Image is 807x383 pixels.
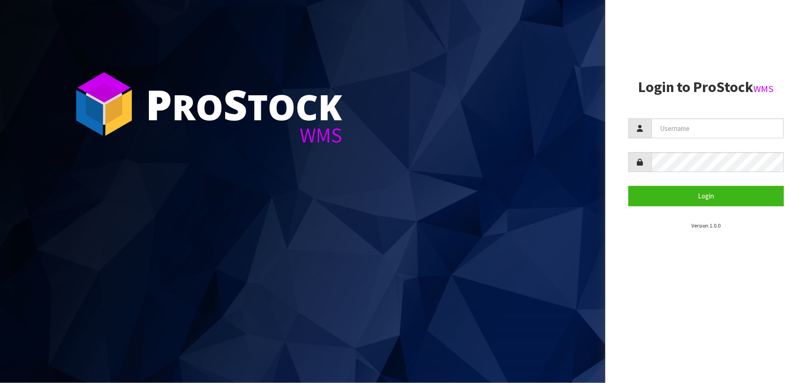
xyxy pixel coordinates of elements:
div: ro tock [146,83,342,125]
small: Version 1.0.0 [691,222,721,229]
h2: Login to ProStock [628,79,784,95]
span: S [223,76,247,132]
img: ProStock Cube [69,69,139,139]
input: Username [652,118,784,138]
button: Login [628,186,784,206]
div: WMS [146,125,342,146]
small: WMS [754,83,774,95]
span: P [146,76,172,132]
